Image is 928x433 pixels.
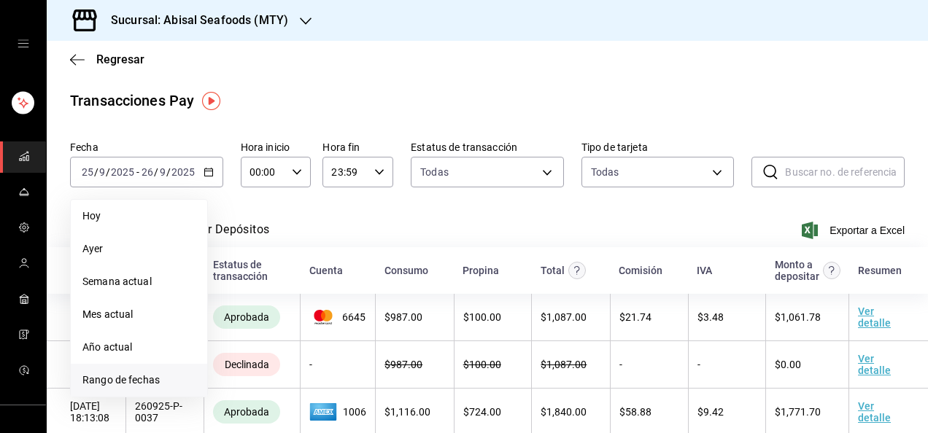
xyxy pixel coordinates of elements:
[463,265,499,276] div: Propina
[82,307,196,322] span: Mes actual
[47,294,125,341] td: [DATE] 18:19:46
[541,265,565,276] div: Total
[858,400,891,424] a: Ver detalle
[213,305,280,329] div: Transacciones cobradas de manera exitosa.
[420,165,449,179] span: Todas
[98,166,106,178] input: --
[159,166,166,178] input: --
[96,52,144,66] span: Regresar
[70,52,144,66] button: Regresar
[775,259,819,282] div: Monto a depositar
[766,341,849,389] td: $0.00
[218,311,275,323] span: Aprobada
[166,166,171,178] span: /
[619,311,651,323] span: $ 21.74
[82,372,196,388] span: Rango de fechas
[411,142,564,152] label: Estatus de transacción
[541,359,587,370] span: $ 1,087.00
[194,222,270,247] button: Ver Depósitos
[322,142,393,152] label: Hora fin
[70,90,194,112] div: Transacciones Pay
[171,166,196,178] input: ----
[309,310,366,324] span: 6645
[301,341,376,389] td: -
[218,406,275,418] span: Aprobada
[384,406,430,418] span: $ 1,116.00
[106,166,110,178] span: /
[154,166,158,178] span: /
[82,208,196,224] span: Hoy
[384,359,422,370] span: $ 987.00
[219,359,275,370] span: Declinada
[81,166,94,178] input: --
[805,222,905,239] button: Exportar a Excel
[697,265,712,276] div: IVA
[384,265,428,276] div: Consumo
[610,341,688,389] td: -
[82,274,196,289] span: Semana actual
[568,262,586,279] svg: Este monto equivale al total pagado por el comensal antes de aplicar Comisión e IVA.
[697,406,724,418] span: $ 9.42
[202,92,220,110] img: Tooltip marker
[463,406,501,418] span: $ 724.00
[591,165,619,179] div: Todas
[463,311,501,323] span: $ 100.00
[82,340,196,355] span: Año actual
[94,166,98,178] span: /
[241,142,312,152] label: Hora inicio
[70,142,223,152] label: Fecha
[541,406,587,418] span: $ 1,840.00
[823,262,840,279] svg: Este es el monto resultante del total pagado menos comisión e IVA. Esta será la parte que se depo...
[463,359,501,370] span: $ 100.00
[110,166,135,178] input: ----
[619,406,651,418] span: $ 58.88
[775,406,821,418] span: $ 1,771.70
[82,241,196,257] span: Ayer
[775,311,821,323] span: $ 1,061.78
[213,353,280,376] div: Transacciones declinadas por el banco emisor. No se hace ningún cargo al tarjetahabiente ni al co...
[688,341,765,389] td: -
[581,142,735,152] label: Tipo de tarjeta
[541,311,587,323] span: $ 1,087.00
[858,265,902,276] div: Resumen
[785,157,905,187] input: Buscar no. de referencia
[99,12,288,29] h3: Sucursal: Abisal Seafoods (MTY)
[309,265,343,276] div: Cuenta
[47,341,125,389] td: [DATE] 18:19:00
[384,311,422,323] span: $ 987.00
[141,166,154,178] input: --
[697,311,724,323] span: $ 3.48
[18,38,29,50] button: open drawer
[213,259,292,282] div: Estatus de transacción
[619,265,662,276] div: Comisión
[858,353,891,376] a: Ver detalle
[858,305,891,329] a: Ver detalle
[309,400,366,424] span: 1006
[213,400,280,424] div: Transacciones cobradas de manera exitosa.
[136,166,139,178] span: -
